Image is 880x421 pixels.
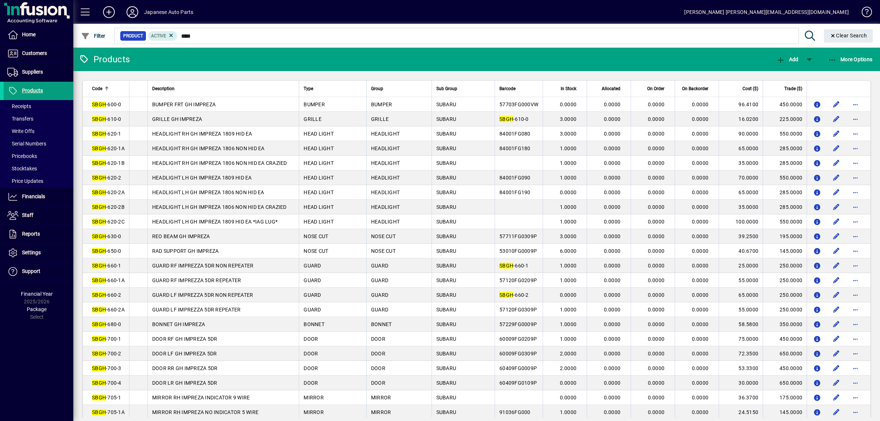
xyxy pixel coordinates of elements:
[648,189,665,195] span: 0.0000
[499,263,529,269] span: -660-1
[436,248,456,254] span: SUBARU
[499,175,531,181] span: 84001FG090
[560,204,577,210] span: 1.0000
[850,362,861,374] button: More options
[92,131,106,137] em: SBGH
[81,33,106,39] span: Filter
[7,141,46,147] span: Serial Numbers
[763,273,807,288] td: 250.0000
[499,233,537,239] span: 57711FG0309P
[92,263,106,269] em: SBGH
[692,131,709,137] span: 0.0000
[27,306,47,312] span: Package
[604,248,621,254] span: 0.0000
[850,157,861,169] button: More options
[692,248,709,254] span: 0.0000
[830,216,842,228] button: Edit
[152,85,175,93] span: Description
[4,63,73,81] a: Suppliers
[371,160,400,166] span: HEADLIGHT
[763,302,807,317] td: 250.0000
[152,101,216,107] span: BUMPER FRT GH IMPREZA
[22,88,43,93] span: Products
[371,189,400,195] span: HEADLIGHT
[304,219,334,225] span: HEAD LIGHT
[7,166,37,171] span: Stocktakes
[92,189,125,195] span: -620-2A
[371,85,427,93] div: Group
[830,201,842,213] button: Edit
[648,248,665,254] span: 0.0000
[304,204,334,210] span: HEAD LIGHT
[92,233,106,239] em: SBGH
[92,101,106,107] em: SBGH
[371,263,388,269] span: GUARD
[499,145,531,151] span: 84001FG180
[763,288,807,302] td: 250.0000
[21,291,53,297] span: Financial Year
[850,128,861,140] button: More options
[92,85,102,93] span: Code
[92,233,121,239] span: -630-0
[719,170,763,185] td: 70.0000
[92,292,106,298] em: SBGH
[850,318,861,330] button: More options
[499,292,529,298] span: -660-2
[4,26,73,44] a: Home
[560,263,577,269] span: 1.0000
[92,277,125,283] span: -660-1A
[604,204,621,210] span: 0.0000
[692,204,709,210] span: 0.0000
[7,103,31,109] span: Receipts
[824,29,873,43] button: Clear
[830,289,842,301] button: Edit
[774,53,800,66] button: Add
[92,204,106,210] em: SBGH
[830,362,842,374] button: Edit
[763,244,807,258] td: 145.0000
[4,100,73,112] a: Receipts
[604,233,621,239] span: 0.0000
[92,189,106,195] em: SBGH
[152,131,252,137] span: HEADLIGHT RH GH IMPREZA 1809 HID EA
[692,145,709,151] span: 0.0000
[560,160,577,166] span: 1.0000
[499,277,537,283] span: 57120FG0209P
[850,113,861,125] button: More options
[371,85,383,93] span: Group
[719,126,763,141] td: 90.0000
[144,6,193,18] div: Japanese Auto Parts
[499,263,513,269] em: SBGH
[436,204,456,210] span: SUBARU
[604,145,621,151] span: 0.0000
[121,5,144,19] button: Profile
[92,160,106,166] em: SBGH
[692,175,709,181] span: 0.0000
[850,289,861,301] button: More options
[856,1,871,25] a: Knowledge Base
[719,141,763,156] td: 65.0000
[635,85,671,93] div: On Order
[719,214,763,229] td: 100.0000
[92,145,106,151] em: SBGH
[152,204,287,210] span: HEADLIGHT LH GH IMPREZA 1806 NON HID EA CRAZIED
[719,302,763,317] td: 55.0000
[436,131,456,137] span: SUBARU
[591,85,627,93] div: Allocated
[371,116,389,122] span: GRILLE
[719,112,763,126] td: 16.0200
[436,189,456,195] span: SUBARU
[499,131,531,137] span: 84001FG080
[648,219,665,225] span: 0.0000
[371,233,396,239] span: NOSE CUT
[22,32,36,37] span: Home
[830,304,842,315] button: Edit
[692,277,709,283] span: 0.0000
[92,248,106,254] em: SBGH
[719,244,763,258] td: 40.6700
[371,175,400,181] span: HEADLIGHT
[830,274,842,286] button: Edit
[152,116,202,122] span: GRILLE GH IMPREZA
[7,116,33,122] span: Transfers
[850,187,861,198] button: More options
